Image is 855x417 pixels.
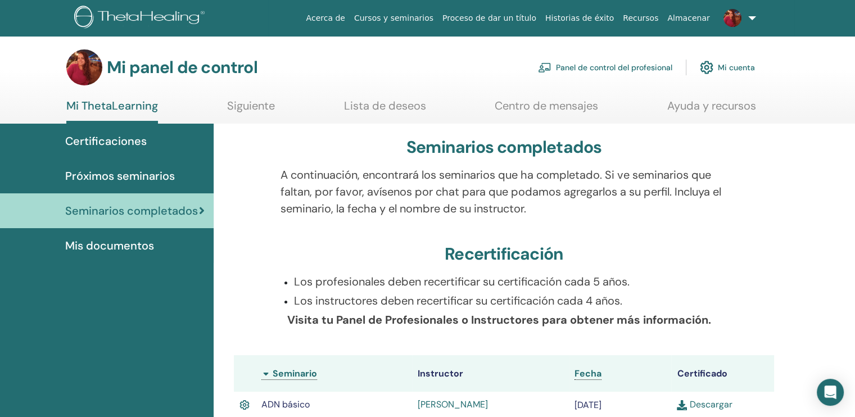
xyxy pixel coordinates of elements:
[65,169,175,183] font: Próximos seminarios
[700,58,713,77] img: cog.svg
[227,98,275,113] font: Siguiente
[574,368,601,379] font: Fecha
[495,98,598,113] font: Centro de mensajes
[618,8,663,29] a: Recursos
[667,13,709,22] font: Almacenar
[65,203,198,218] font: Seminarios completados
[677,368,727,379] font: Certificado
[718,63,755,73] font: Mi cuenta
[689,398,732,410] font: Descargar
[294,274,630,289] font: Los profesionales deben recertificar su certificación cada 5 años.
[700,55,755,80] a: Mi cuenta
[545,13,614,22] font: Historias de éxito
[663,8,714,29] a: Almacenar
[281,167,721,216] font: A continuación, encontrará los seminarios que ha completado. Si ve seminarios que faltan, por fav...
[438,8,541,29] a: Proceso de dar un título
[261,398,310,410] font: ADN básico
[65,238,154,253] font: Mis documentos
[538,55,672,80] a: Panel de control del profesional
[66,49,102,85] img: default.jpg
[538,62,551,72] img: chalkboard-teacher.svg
[344,98,426,113] font: Lista de deseos
[677,400,687,410] img: download.svg
[677,398,732,410] a: Descargar
[294,293,622,308] font: Los instructores deben recertificar su certificación cada 4 años.
[350,8,438,29] a: Cursos y seminarios
[239,398,250,413] img: Certificado activo
[107,56,257,78] font: Mi panel de control
[418,398,488,410] a: [PERSON_NAME]
[667,99,756,121] a: Ayuda y recursos
[574,368,601,380] a: Fecha
[418,368,463,379] font: Instructor
[541,8,618,29] a: Historias de éxito
[66,99,158,124] a: Mi ThetaLearning
[74,6,209,31] img: logo.png
[445,243,563,265] font: Recertificación
[723,9,741,27] img: default.jpg
[556,63,672,73] font: Panel de control del profesional
[354,13,433,22] font: Cursos y seminarios
[442,13,536,22] font: Proceso de dar un título
[302,8,350,29] a: Acerca de
[344,99,426,121] a: Lista de deseos
[306,13,345,22] font: Acerca de
[623,13,658,22] font: Recursos
[667,98,756,113] font: Ayuda y recursos
[574,399,601,411] font: [DATE]
[495,99,598,121] a: Centro de mensajes
[287,312,711,327] font: Visita tu Panel de Profesionales o Instructores para obtener más información.
[406,136,601,158] font: Seminarios completados
[66,98,158,113] font: Mi ThetaLearning
[227,99,275,121] a: Siguiente
[65,134,147,148] font: Certificaciones
[817,379,844,406] div: Open Intercom Messenger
